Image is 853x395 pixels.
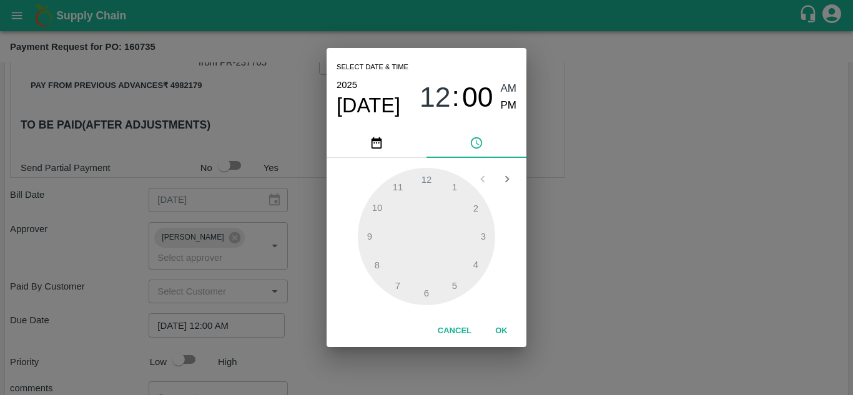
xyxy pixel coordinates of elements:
[337,77,357,93] button: 2025
[495,167,519,191] button: Open next view
[337,58,408,77] span: Select date & time
[433,320,476,342] button: Cancel
[337,93,400,118] button: [DATE]
[420,80,451,114] button: 12
[327,128,426,158] button: pick date
[501,80,517,97] button: AM
[462,80,493,114] button: 00
[426,128,526,158] button: pick time
[452,80,460,114] span: :
[481,320,521,342] button: OK
[501,97,517,114] button: PM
